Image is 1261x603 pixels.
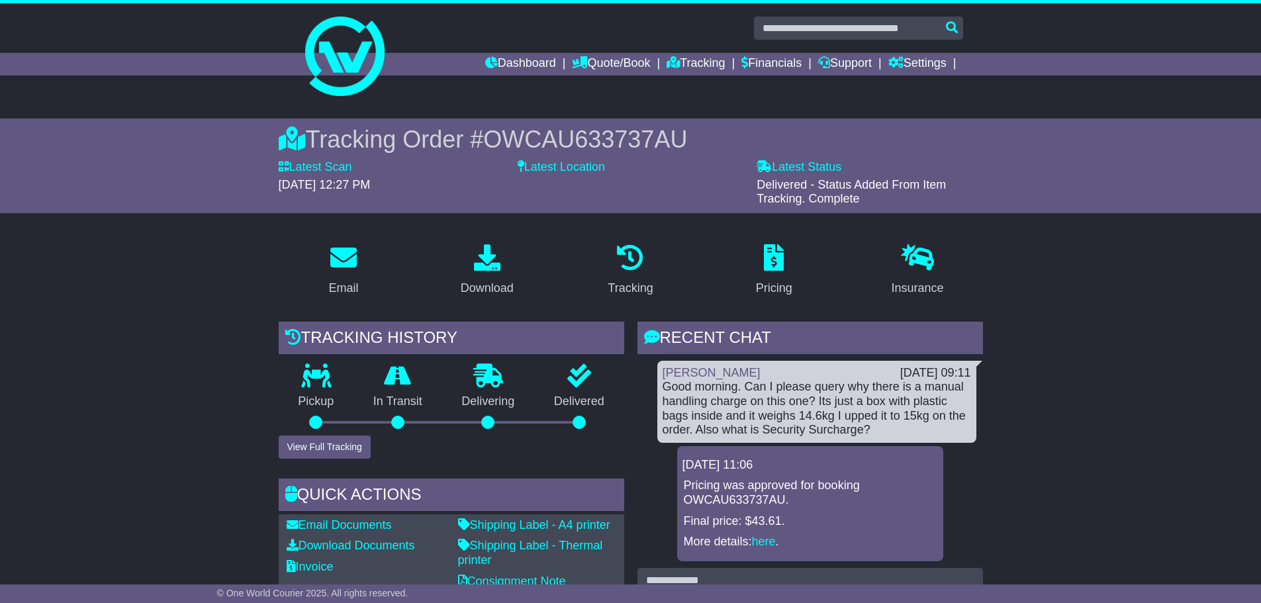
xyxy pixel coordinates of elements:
p: Pricing was approved for booking OWCAU633737AU. [684,479,937,507]
span: [DATE] 12:27 PM [279,178,371,191]
div: Email [328,279,358,297]
p: Final price: $43.61. [684,514,937,529]
a: Financials [741,53,802,75]
a: Pricing [747,240,801,302]
span: OWCAU633737AU [483,126,687,153]
a: Email [320,240,367,302]
span: © One World Courier 2025. All rights reserved. [217,588,408,598]
a: Settings [888,53,947,75]
a: here [752,535,776,548]
p: In Transit [353,394,442,409]
a: Download [452,240,522,302]
a: [PERSON_NAME] [663,366,761,379]
div: RECENT CHAT [637,322,983,357]
div: Insurance [892,279,944,297]
div: Good morning. Can I please query why there is a manual handling charge on this one? Its just a bo... [663,380,971,437]
p: Delivering [442,394,535,409]
a: Shipping Label - Thermal printer [458,539,603,567]
p: More details: . [684,535,937,549]
label: Latest Location [518,160,605,175]
a: Dashboard [485,53,556,75]
a: Quote/Book [572,53,650,75]
label: Latest Scan [279,160,352,175]
span: Delivered - Status Added From Item Tracking. Complete [757,178,946,206]
div: Tracking [608,279,653,297]
button: View Full Tracking [279,436,371,459]
label: Latest Status [757,160,841,175]
div: Quick Actions [279,479,624,514]
div: Pricing [756,279,792,297]
p: Delivered [534,394,624,409]
a: Tracking [599,240,661,302]
a: Consignment Note [458,575,566,588]
div: Download [461,279,514,297]
a: Invoice [287,560,334,573]
div: [DATE] 09:11 [900,366,971,381]
a: Insurance [883,240,953,302]
a: Download Documents [287,539,415,552]
div: Tracking history [279,322,624,357]
div: [DATE] 11:06 [682,458,938,473]
a: Shipping Label - A4 printer [458,518,610,532]
a: Support [818,53,872,75]
a: Tracking [667,53,725,75]
p: Pickup [279,394,354,409]
div: Tracking Order # [279,125,983,154]
a: Email Documents [287,518,392,532]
